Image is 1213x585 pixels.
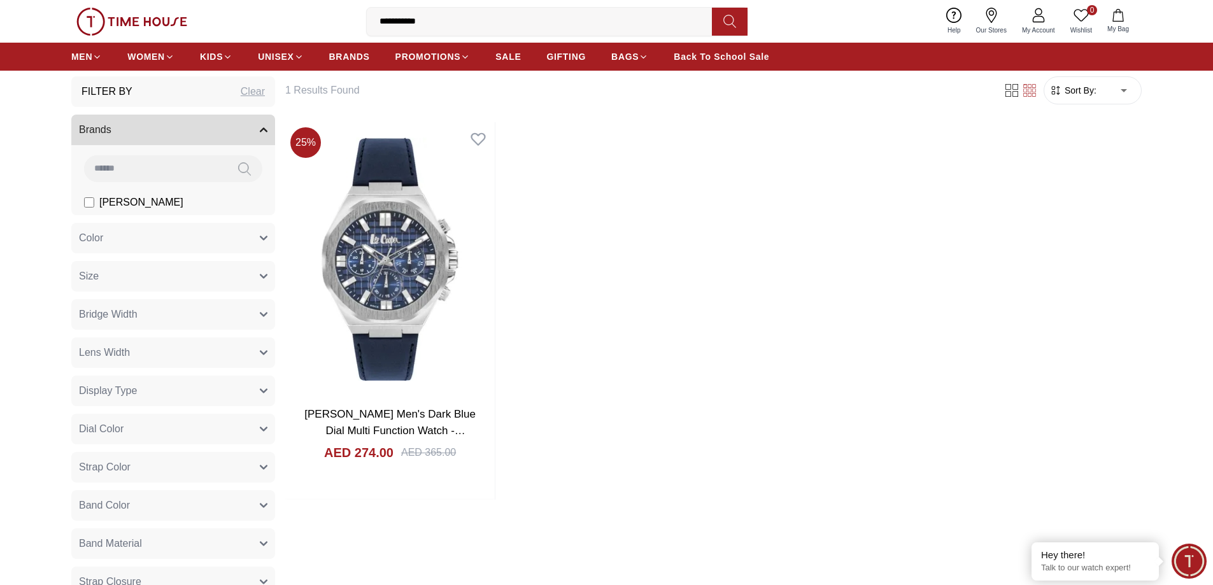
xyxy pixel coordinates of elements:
span: Bridge Width [79,307,138,322]
h6: 1 Results Found [285,83,988,98]
a: [PERSON_NAME] Men's Dark Blue Dial Multi Function Watch - LC07983.399 [304,408,476,453]
span: Help [942,25,966,35]
span: Band Material [79,536,142,551]
span: [PERSON_NAME] [99,195,183,210]
a: BRANDS [329,45,370,68]
a: WOMEN [127,45,174,68]
span: BAGS [611,50,639,63]
h3: Filter By [82,84,132,99]
span: Brands [79,122,111,137]
a: GIFTING [546,45,586,68]
span: UNISEX [258,50,294,63]
span: MEN [71,50,92,63]
span: WOMEN [127,50,165,63]
span: BRANDS [329,50,370,63]
button: Display Type [71,376,275,406]
a: Our Stores [968,5,1014,38]
a: MEN [71,45,102,68]
a: KIDS [200,45,232,68]
button: My Bag [1100,6,1137,36]
span: Color [79,230,103,246]
div: Clear [241,84,265,99]
span: Back To School Sale [674,50,769,63]
span: GIFTING [546,50,586,63]
a: BAGS [611,45,648,68]
h4: AED 274.00 [324,444,394,462]
img: ... [76,8,187,36]
input: [PERSON_NAME] [84,197,94,208]
span: Strap Color [79,460,131,475]
span: SALE [495,50,521,63]
span: Our Stores [971,25,1012,35]
span: KIDS [200,50,223,63]
span: Size [79,269,99,284]
button: Dial Color [71,414,275,444]
button: Lens Width [71,337,275,368]
button: Band Material [71,528,275,559]
div: AED 365.00 [401,445,456,460]
span: Sort By: [1062,84,1096,97]
span: Wishlist [1065,25,1097,35]
span: My Bag [1102,24,1134,34]
button: Sort By: [1049,84,1096,97]
span: Dial Color [79,421,124,437]
span: PROMOTIONS [395,50,461,63]
a: UNISEX [258,45,303,68]
a: 0Wishlist [1063,5,1100,38]
button: Strap Color [71,452,275,483]
a: SALE [495,45,521,68]
a: Help [940,5,968,38]
button: Band Color [71,490,275,521]
p: Talk to our watch expert! [1041,563,1149,574]
span: 0 [1087,5,1097,15]
span: Band Color [79,498,130,513]
span: 25 % [290,127,321,158]
img: Lee Cooper Men's Dark Blue Dial Multi Function Watch - LC07983.399 [285,122,495,396]
span: Lens Width [79,345,130,360]
button: Size [71,261,275,292]
a: Back To School Sale [674,45,769,68]
button: Color [71,223,275,253]
span: My Account [1017,25,1060,35]
button: Brands [71,115,275,145]
span: Display Type [79,383,137,398]
button: Bridge Width [71,299,275,330]
a: PROMOTIONS [395,45,471,68]
div: Chat Widget [1172,544,1207,579]
div: Hey there! [1041,549,1149,561]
